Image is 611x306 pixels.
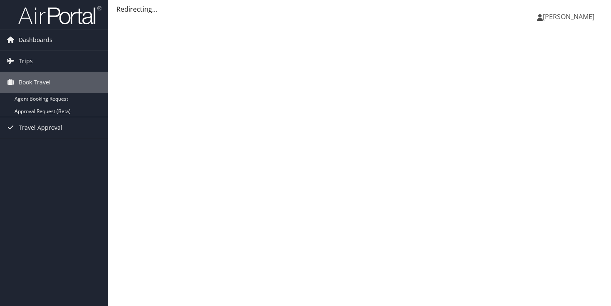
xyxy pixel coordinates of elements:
span: Travel Approval [19,117,62,138]
span: [PERSON_NAME] [543,12,594,21]
span: Trips [19,51,33,72]
span: Book Travel [19,72,51,93]
a: [PERSON_NAME] [537,4,603,29]
img: airportal-logo.png [18,5,101,25]
span: Dashboards [19,30,52,50]
div: Redirecting... [116,4,603,14]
